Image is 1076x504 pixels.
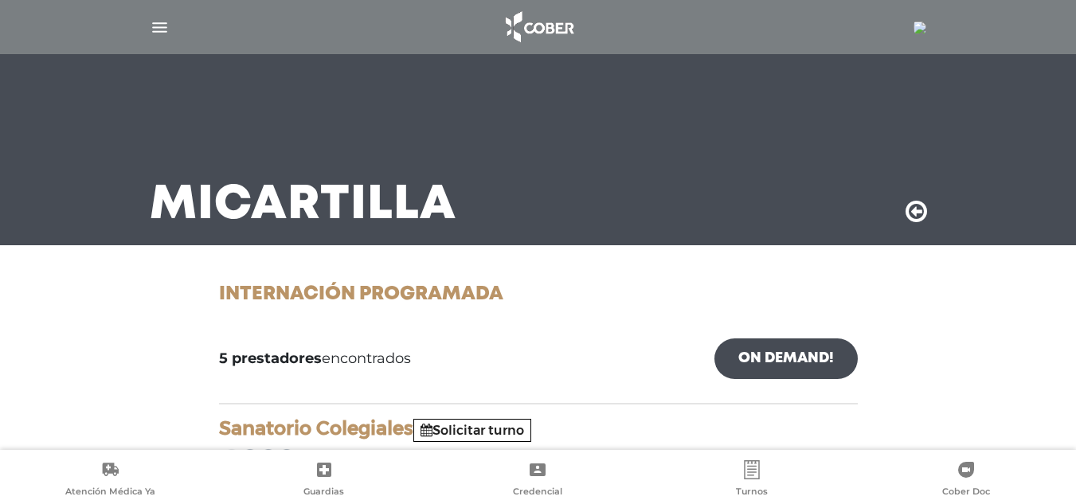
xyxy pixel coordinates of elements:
span: Credencial [513,486,562,500]
h1: Internación Programada [219,283,858,307]
img: logo_cober_home-white.png [497,8,581,46]
h4: Sanatorio Colegiales [219,417,858,440]
a: Turnos [645,460,859,501]
img: estrellas_badge.png [760,442,860,478]
img: Cober_menu-lines-white.svg [150,18,170,37]
span: Guardias [303,486,344,500]
b: 5 prestadores [219,350,322,367]
img: 7294 [914,21,926,34]
a: Solicitar turno [421,423,524,438]
a: Credencial [431,460,645,501]
a: Cober Doc [859,460,1073,501]
span: Cober Doc [942,486,990,500]
span: Turnos [736,486,768,500]
a: Guardias [217,460,432,501]
span: Atención Médica Ya [65,486,155,500]
a: Atención Médica Ya [3,460,217,501]
a: On Demand! [714,338,858,379]
h3: Mi Cartilla [150,185,456,226]
span: encontrados [219,348,411,369]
